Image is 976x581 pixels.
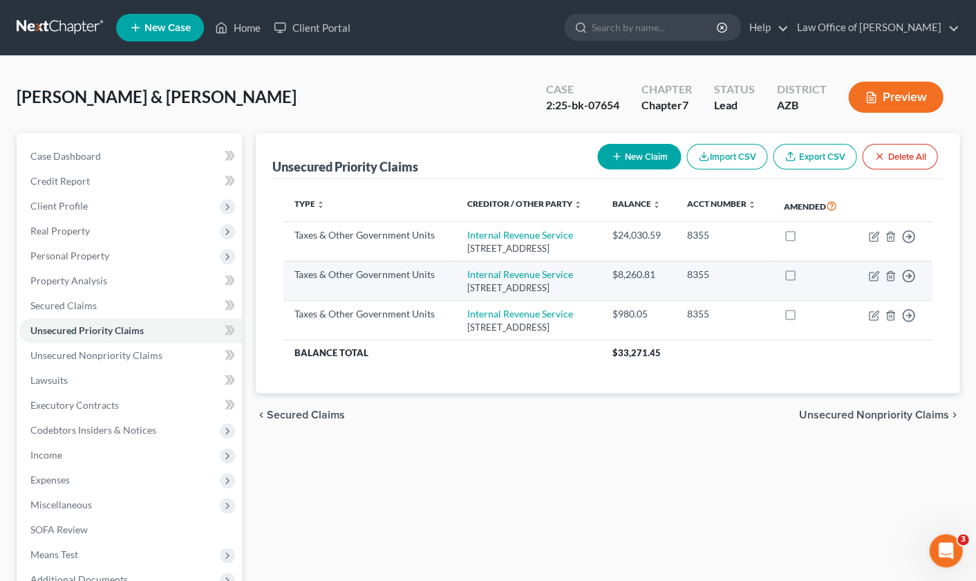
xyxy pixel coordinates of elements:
span: SOFA Review [30,524,88,535]
img: logo [28,30,120,44]
a: Home [208,15,267,40]
th: Balance Total [283,340,601,365]
div: Recent messageProfile image for LindseyGotcha! We do have post petition filing available in [US_S... [14,163,263,235]
div: We typically reply in a few hours [28,268,231,283]
span: Income [30,449,62,461]
a: Unsecured Nonpriority Claims [19,343,242,368]
div: [PERSON_NAME] [62,209,142,223]
div: Chapter [641,98,691,113]
a: Internal Revenue Service [467,229,572,241]
span: Messages [115,466,162,476]
th: Amended [773,190,853,222]
a: Client Portal [267,15,357,40]
a: Balance unfold_more [612,199,660,209]
a: Credit Report [19,169,242,194]
div: Unsecured Priority Claims [272,158,418,175]
a: Type unfold_more [294,199,325,209]
div: Close [238,22,263,47]
span: Real Property [30,225,90,237]
div: Recent message [28,174,248,189]
p: Hi there! [28,98,249,122]
div: Attorney's Disclosure of Compensation [28,347,232,361]
a: SOFA Review [19,517,242,542]
img: Profile image for Emma [148,22,176,50]
img: Profile image for Katie [200,22,228,50]
button: New Claim [597,144,681,169]
a: Unsecured Priority Claims [19,318,242,343]
span: 7 [682,98,688,111]
i: unfold_more [573,201,581,209]
button: Import CSV [686,144,767,169]
span: New Case [144,23,191,33]
i: chevron_left [256,409,267,421]
div: Taxes & Other Government Units [294,228,444,242]
i: unfold_more [652,201,660,209]
img: Profile image for Lindsey [28,195,56,223]
div: 8355 [687,228,762,242]
button: Unsecured Nonpriority Claims chevron_right [798,409,959,421]
span: Codebtors Insiders & Notices [30,424,156,436]
button: chevron_left Secured Claims [256,409,345,421]
a: Help [742,15,788,40]
button: Search for help [20,308,256,335]
button: Preview [848,82,943,113]
div: Case [545,82,619,98]
span: Unsecured Nonpriority Claims [798,409,948,421]
button: Help [185,432,276,487]
div: Lead [713,98,754,113]
span: Secured Claims [30,299,97,311]
span: Case Dashboard [30,150,101,162]
iframe: Intercom live chat [929,534,962,567]
a: Internal Revenue Service [467,308,572,320]
span: [PERSON_NAME] & [PERSON_NAME] [17,86,297,107]
div: [STREET_ADDRESS] [467,282,590,295]
img: Profile image for Lindsey [174,22,202,50]
div: 8355 [687,307,762,321]
a: Internal Revenue Service [467,268,572,280]
a: Creditor / Other Party unfold_more [467,199,581,209]
span: Unsecured Nonpriority Claims [30,349,162,361]
div: Send us a message [28,254,231,268]
span: Lawsuits [30,374,68,386]
div: Taxes & Other Government Units [294,268,444,282]
div: AZB [776,98,826,113]
div: Statement of Financial Affairs - Payments Made in the Last 90 days [20,367,256,407]
div: [STREET_ADDRESS] [467,321,590,334]
div: $8,260.81 [612,268,664,282]
a: Executory Contracts [19,393,242,418]
div: 2:25-bk-07654 [545,98,619,113]
a: Acct Number unfold_more [687,199,756,209]
span: Credit Report [30,175,90,187]
a: Export CSV [773,144,856,169]
span: Expenses [30,474,70,486]
div: Status [713,82,754,98]
span: Personal Property [30,250,109,261]
div: • [DATE] [144,209,183,223]
div: Amendments [20,407,256,432]
a: Secured Claims [19,293,242,318]
i: unfold_more [748,201,756,209]
span: Unsecured Priority Claims [30,324,144,336]
span: Search for help [28,315,112,329]
div: Send us a messageWe typically reply in a few hours [14,242,263,295]
div: $24,030.59 [612,228,664,242]
a: Lawsuits [19,368,242,393]
div: [STREET_ADDRESS] [467,242,590,255]
span: 3 [957,534,968,545]
p: How can we help? [28,122,249,145]
span: Secured Claims [267,409,345,421]
div: Amendments [28,412,232,427]
span: $33,271.45 [612,347,660,358]
span: Home [30,466,62,476]
div: Statement of Financial Affairs - Payments Made in the Last 90 days [28,372,232,401]
div: Taxes & Other Government Units [294,307,444,321]
div: District [776,82,826,98]
span: Executory Contracts [30,399,119,411]
div: 8355 [687,268,762,282]
div: Chapter [641,82,691,98]
div: Attorney's Disclosure of Compensation [20,341,256,367]
a: Law Office of [PERSON_NAME] [789,15,959,40]
button: Messages [92,432,184,487]
span: Miscellaneous [30,499,92,510]
span: Client Profile [30,200,88,212]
